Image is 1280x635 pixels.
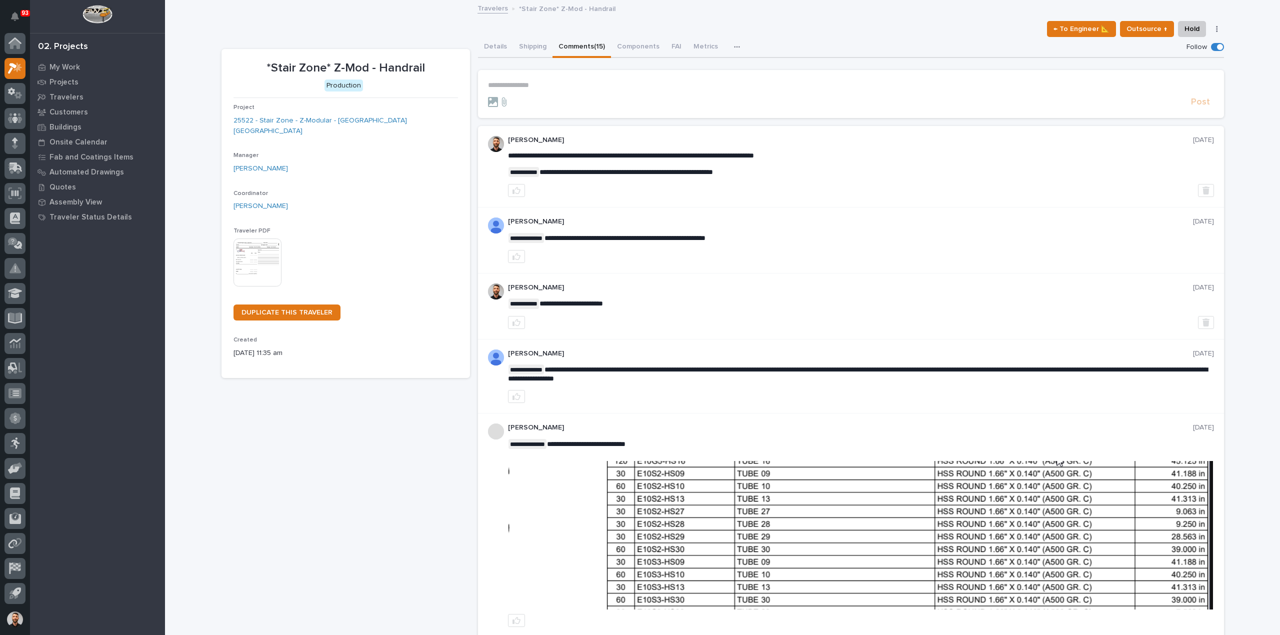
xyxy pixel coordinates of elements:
div: 02. Projects [38,41,88,52]
img: AOh14GjpcA6ydKGAvwfezp8OhN30Q3_1BHk5lQOeczEvCIoEuGETHm2tT-JUDAHyqffuBe4ae2BInEDZwLlH3tcCd_oYlV_i4... [488,349,504,365]
span: Project [233,104,254,110]
p: [DATE] 11:35 am [233,348,458,358]
span: Hold [1184,23,1199,35]
button: Comments (15) [552,37,611,58]
p: [PERSON_NAME] [508,283,1193,292]
p: Traveler Status Details [49,213,132,222]
span: Coordinator [233,190,268,196]
p: [DATE] [1193,349,1214,358]
a: [PERSON_NAME] [233,163,288,174]
p: Projects [49,78,78,87]
button: Components [611,37,665,58]
span: ← To Engineer 📐 [1053,23,1109,35]
img: Workspace Logo [82,5,112,23]
button: Delete post [1198,316,1214,329]
button: like this post [508,614,525,627]
button: like this post [508,316,525,329]
span: DUPLICATE THIS TRAVELER [241,309,332,316]
p: Customers [49,108,88,117]
p: Automated Drawings [49,168,124,177]
p: Assembly View [49,198,102,207]
a: DUPLICATE THIS TRAVELER [233,304,340,320]
button: FAI [665,37,687,58]
a: Quotes [30,179,165,194]
button: like this post [508,250,525,263]
button: Details [478,37,513,58]
button: Delete post [1198,184,1214,197]
img: AOh14GjpcA6ydKGAvwfezp8OhN30Q3_1BHk5lQOeczEvCIoEuGETHm2tT-JUDAHyqffuBe4ae2BInEDZwLlH3tcCd_oYlV_i4... [488,217,504,233]
a: My Work [30,59,165,74]
p: Quotes [49,183,76,192]
img: AGNmyxaji213nCK4JzPdPN3H3CMBhXDSA2tJ_sy3UIa5=s96-c [488,136,504,152]
a: [PERSON_NAME] [233,201,288,211]
p: 93 [22,9,28,16]
p: Fab and Coatings Items [49,153,133,162]
div: Production [324,79,363,92]
p: Buildings [49,123,81,132]
button: users-avatar [4,609,25,630]
button: Metrics [687,37,724,58]
img: AGNmyxaji213nCK4JzPdPN3H3CMBhXDSA2tJ_sy3UIa5=s96-c [488,283,504,299]
p: [DATE] [1193,283,1214,292]
span: Outsource ↑ [1126,23,1167,35]
p: *Stair Zone* Z-Mod - Handrail [233,61,458,75]
a: Projects [30,74,165,89]
a: Buildings [30,119,165,134]
button: Outsource ↑ [1120,21,1174,37]
a: Travelers [30,89,165,104]
a: Travelers [477,2,508,13]
button: ← To Engineer 📐 [1047,21,1116,37]
p: [PERSON_NAME] [508,217,1193,226]
a: Automated Drawings [30,164,165,179]
a: Onsite Calendar [30,134,165,149]
button: Shipping [513,37,552,58]
button: Hold [1178,21,1206,37]
p: Follow [1186,43,1207,51]
a: Assembly View [30,194,165,209]
span: Created [233,337,257,343]
button: Post [1187,96,1214,108]
p: [DATE] [1193,423,1214,432]
a: Traveler Status Details [30,209,165,224]
p: My Work [49,63,80,72]
a: Customers [30,104,165,119]
p: [DATE] [1193,217,1214,226]
p: [PERSON_NAME] [508,349,1193,358]
p: [DATE] [1193,136,1214,144]
button: like this post [508,184,525,197]
button: like this post [508,390,525,403]
span: Manager [233,152,258,158]
div: Notifications93 [12,12,25,28]
p: [PERSON_NAME] [508,423,1193,432]
a: 25522 - Stair Zone - Z-Modular - [GEOGRAPHIC_DATA] [GEOGRAPHIC_DATA] [233,115,458,136]
a: Fab and Coatings Items [30,149,165,164]
p: [PERSON_NAME] [508,136,1193,144]
span: Traveler PDF [233,228,270,234]
span: Post [1191,96,1210,108]
p: Travelers [49,93,83,102]
p: *Stair Zone* Z-Mod - Handrail [519,2,615,13]
p: Onsite Calendar [49,138,107,147]
button: Notifications [4,6,25,27]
